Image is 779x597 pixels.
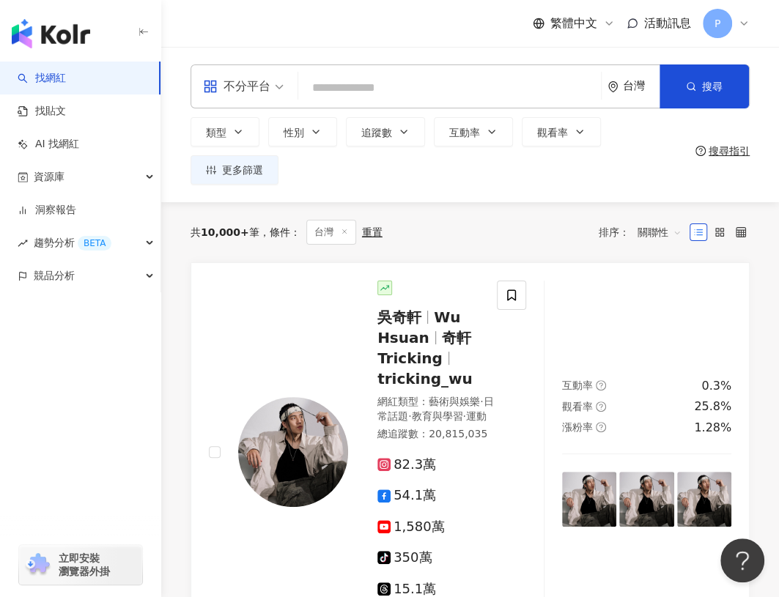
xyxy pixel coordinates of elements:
span: 15.1萬 [377,582,436,597]
button: 搜尋 [660,64,749,108]
img: post-image [677,472,731,526]
span: 日常話題 [377,396,493,422]
span: 82.3萬 [377,457,436,472]
span: 活動訊息 [644,16,691,30]
img: KOL Avatar [238,397,348,507]
button: 追蹤數 [346,117,425,147]
span: 性別 [284,127,304,138]
iframe: Help Scout Beacon - Open [720,538,764,582]
a: search找網紅 [18,71,66,86]
button: 互動率 [434,117,513,147]
span: 條件 ： [259,226,300,238]
span: 更多篩選 [222,164,263,176]
span: 藝術與娛樂 [429,396,480,407]
a: 找貼文 [18,104,66,119]
a: chrome extension立即安裝 瀏覽器外掛 [19,545,142,585]
span: 資源庫 [34,160,64,193]
span: 運動 [466,410,487,422]
a: 洞察報告 [18,203,76,218]
span: 奇軒Tricking [377,329,471,367]
span: question-circle [596,401,606,412]
span: P [715,15,720,31]
span: 關聯性 [638,220,682,244]
span: 1,580萬 [377,519,445,535]
button: 類型 [191,117,259,147]
img: post-image [562,472,616,526]
span: 漲粉率 [562,421,593,433]
span: 類型 [206,127,226,138]
span: 教育與學習 [411,410,462,422]
span: 54.1萬 [377,488,436,503]
span: 搜尋 [702,81,723,92]
span: 吳奇軒 [377,308,421,326]
span: 繁體中文 [550,15,597,31]
span: question-circle [596,380,606,390]
span: 觀看率 [562,401,593,412]
span: 立即安裝 瀏覽器外掛 [59,552,110,578]
div: 台灣 [623,80,660,92]
div: BETA [78,236,111,251]
div: 搜尋指引 [709,145,750,157]
div: 排序： [599,220,690,244]
div: 共 筆 [191,226,259,238]
div: 0.3% [701,378,731,394]
span: appstore [203,79,218,94]
span: question-circle [596,422,606,432]
button: 性別 [268,117,337,147]
img: logo [12,19,90,48]
span: 350萬 [377,550,432,566]
div: 1.28% [694,420,731,436]
span: question-circle [695,146,706,156]
span: rise [18,238,28,248]
div: 重置 [362,226,383,238]
button: 觀看率 [522,117,601,147]
span: · [408,410,411,422]
div: 網紅類型 ： [377,395,501,423]
span: · [462,410,465,422]
span: 互動率 [562,379,593,391]
div: 25.8% [694,398,731,415]
span: tricking_wu [377,370,473,388]
span: 10,000+ [201,226,249,238]
button: 更多篩選 [191,155,278,185]
div: 不分平台 [203,75,270,98]
span: 台灣 [306,220,356,245]
a: AI 找網紅 [18,137,79,152]
span: 競品分析 [34,259,75,292]
span: environment [608,81,619,92]
span: 追蹤數 [361,127,392,138]
div: 總追蹤數 ： 20,815,035 [377,427,501,442]
span: 趨勢分析 [34,226,111,259]
span: 互動率 [449,127,480,138]
span: · [480,396,483,407]
img: chrome extension [23,553,52,576]
span: 觀看率 [537,127,568,138]
img: post-image [619,472,673,526]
